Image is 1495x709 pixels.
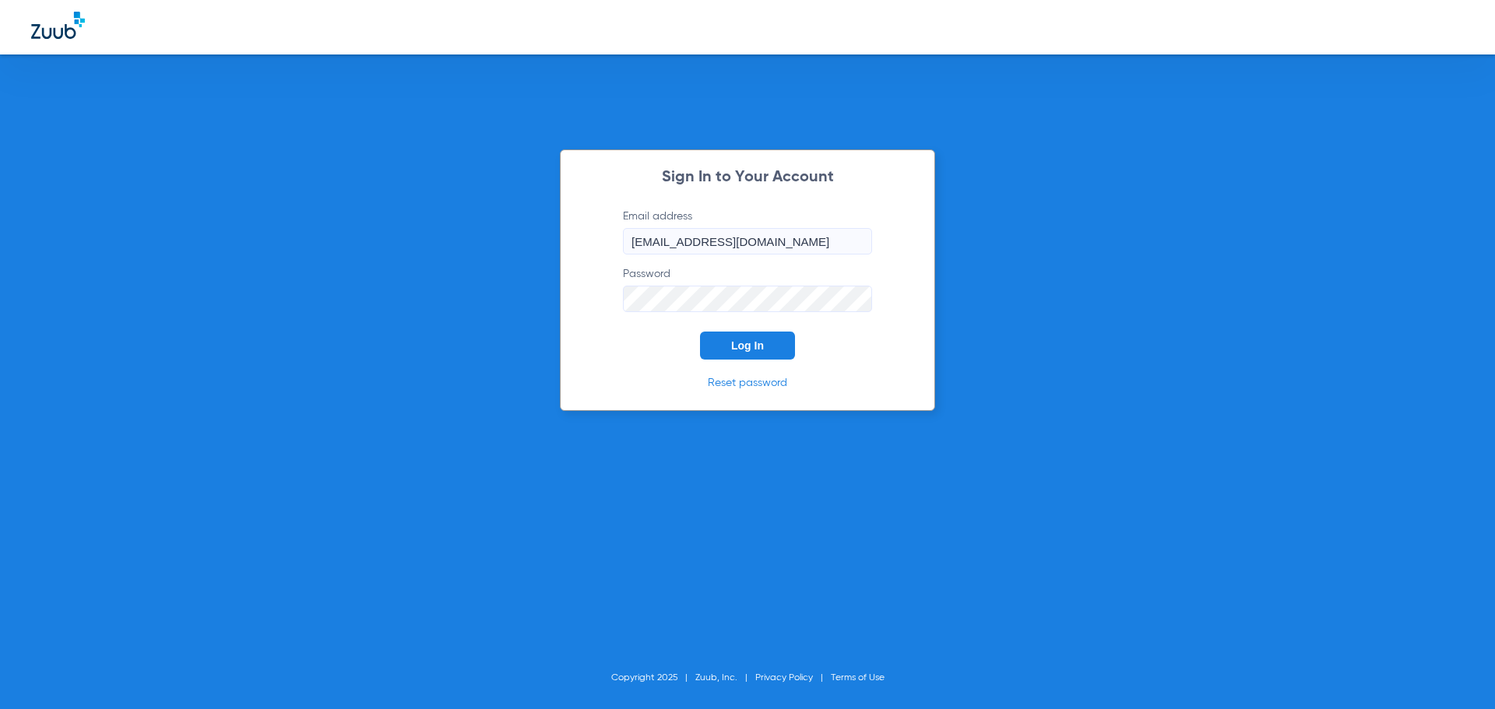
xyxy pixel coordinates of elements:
[600,170,895,185] h2: Sign In to Your Account
[1417,634,1495,709] iframe: Chat Widget
[695,670,755,686] li: Zuub, Inc.
[623,266,872,312] label: Password
[623,228,872,254] input: Email address
[623,209,872,254] label: Email address
[623,286,872,312] input: Password
[708,377,787,388] a: Reset password
[700,332,795,360] button: Log In
[831,673,885,683] a: Terms of Use
[611,670,695,686] li: Copyright 2025
[31,12,85,39] img: Zuub Logo
[755,673,813,683] a: Privacy Policy
[731,339,764,352] span: Log In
